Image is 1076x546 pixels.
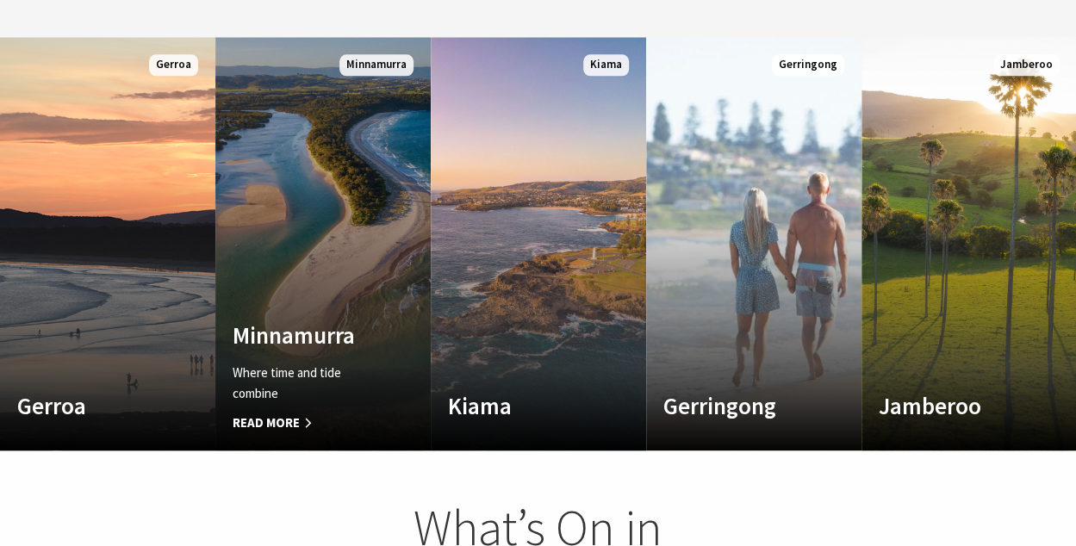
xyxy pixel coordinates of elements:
[772,54,844,76] span: Gerringong
[149,54,198,76] span: Gerroa
[431,37,646,450] a: Custom Image Used Kiama Kiama
[233,321,382,349] h4: Minnamurra
[233,413,382,433] span: Read More
[663,392,812,419] h4: Gerringong
[993,54,1060,76] span: Jamberoo
[339,54,414,76] span: Minnamurra
[646,37,861,450] a: Custom Image Used Gerringong Gerringong
[448,392,597,419] h4: Kiama
[215,37,431,450] a: Custom Image Used Minnamurra Where time and tide combine Read More Minnamurra
[233,363,382,404] p: Where time and tide combine
[17,392,166,419] h4: Gerroa
[879,392,1028,419] h4: Jamberoo
[583,54,629,76] span: Kiama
